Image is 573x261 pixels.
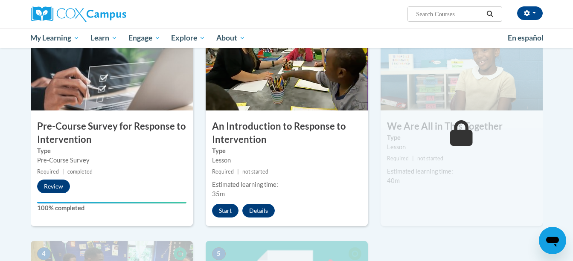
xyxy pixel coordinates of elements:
a: Learn [85,28,123,48]
span: not started [417,155,443,162]
a: En español [502,29,549,47]
button: Review [37,180,70,193]
span: | [412,155,414,162]
h3: Pre-Course Survey for Response to Intervention [31,120,193,146]
h3: We Are All in This Together [381,120,543,133]
span: 5 [212,247,226,260]
h3: An Introduction to Response to Intervention [206,120,368,146]
button: Account Settings [517,6,543,20]
div: Lesson [212,156,361,165]
span: 4 [37,247,51,260]
span: My Learning [30,33,79,43]
img: Course Image [31,25,193,110]
iframe: Button to launch messaging window [539,227,566,254]
span: Required [387,155,409,162]
button: Details [242,204,275,217]
span: Engage [128,33,160,43]
div: Estimated learning time: [212,180,361,189]
span: | [62,168,64,175]
span: Required [37,168,59,175]
span: En español [508,33,544,42]
span: not started [242,168,268,175]
a: Explore [166,28,211,48]
a: My Learning [25,28,85,48]
div: Main menu [18,28,556,48]
img: Cox Campus [31,6,126,22]
button: Search [483,9,496,19]
input: Search Courses [415,9,483,19]
img: Course Image [206,25,368,110]
button: Start [212,204,239,217]
label: 100% completed [37,203,186,213]
span: | [237,168,239,175]
div: Estimated learning time: [387,167,536,176]
label: Type [212,146,361,156]
div: Lesson [387,142,536,152]
span: completed [67,168,93,175]
span: Required [212,168,234,175]
div: Pre-Course Survey [37,156,186,165]
span: 40m [387,177,400,184]
img: Course Image [381,25,543,110]
span: Explore [171,33,205,43]
span: About [216,33,245,43]
div: Your progress [37,202,186,203]
label: Type [387,133,536,142]
a: About [211,28,251,48]
a: Cox Campus [31,6,193,22]
label: Type [37,146,186,156]
a: Engage [123,28,166,48]
span: 35m [212,190,225,197]
span: Learn [90,33,117,43]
